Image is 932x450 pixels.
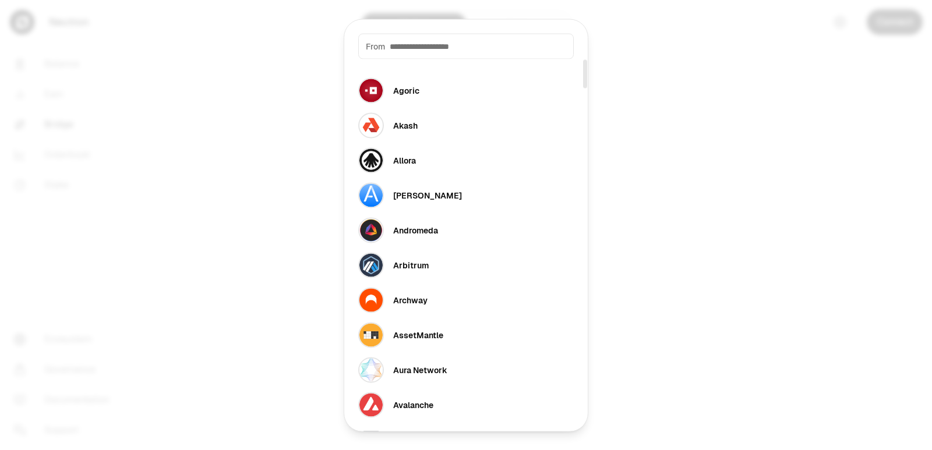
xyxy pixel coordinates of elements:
[393,154,416,166] div: Allora
[366,40,385,52] span: From
[351,317,581,352] button: AssetMantle LogoAssetMantle
[351,387,581,422] button: Avalanche LogoAvalanche
[393,84,419,96] div: Agoric
[358,322,384,348] img: AssetMantle Logo
[351,282,581,317] button: Archway LogoArchway
[358,112,384,138] img: Akash Logo
[393,119,418,131] div: Akash
[393,294,428,306] div: Archway
[393,259,429,271] div: Arbitrum
[358,287,384,313] img: Archway Logo
[351,247,581,282] button: Arbitrum LogoArbitrum
[358,147,384,173] img: Allora Logo
[351,143,581,178] button: Allora LogoAllora
[358,252,384,278] img: Arbitrum Logo
[393,399,433,410] div: Avalanche
[351,73,581,108] button: Agoric LogoAgoric
[358,182,384,208] img: Althea Logo
[393,189,462,201] div: [PERSON_NAME]
[358,357,384,382] img: Aura Network Logo
[358,217,384,243] img: Andromeda Logo
[351,352,581,387] button: Aura Network LogoAura Network
[358,392,384,417] img: Avalanche Logo
[351,212,581,247] button: Andromeda LogoAndromeda
[393,364,447,375] div: Aura Network
[393,224,438,236] div: Andromeda
[351,178,581,212] button: Althea Logo[PERSON_NAME]
[351,108,581,143] button: Akash LogoAkash
[393,329,443,341] div: AssetMantle
[358,77,384,103] img: Agoric Logo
